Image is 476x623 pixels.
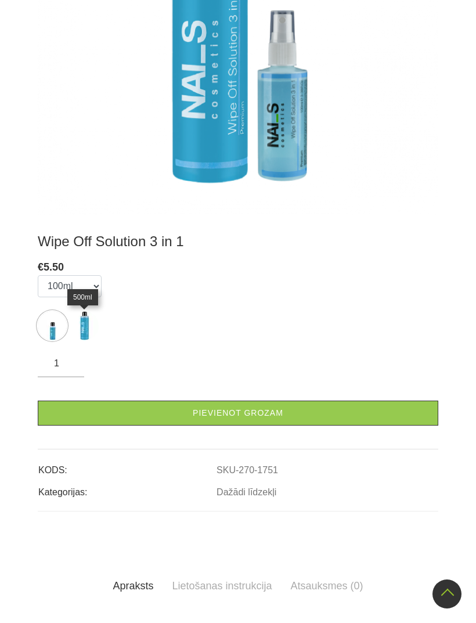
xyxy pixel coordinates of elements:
h3: Wipe Off Solution 3 in 1 [38,233,438,250]
a: SKU-270-1751 [217,465,278,476]
td: KODS: [38,455,216,477]
a: Atsauksmes (0) [282,570,373,602]
span: € [38,261,44,273]
a: Apraksts [103,570,163,602]
a: Dažādi līdzekļi [217,487,276,498]
span: 5.50 [44,261,64,273]
td: Kategorijas: [38,477,216,499]
img: ... [38,311,67,340]
a: Pievienot grozam [38,401,438,426]
img: ... [70,311,99,340]
a: Lietošanas instrukcija [163,570,281,602]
